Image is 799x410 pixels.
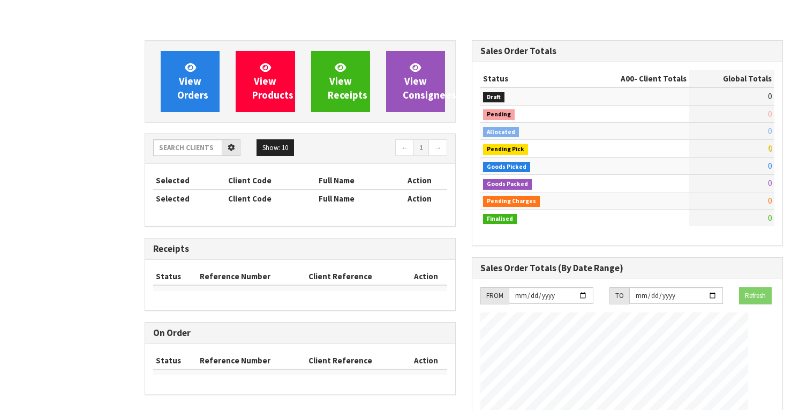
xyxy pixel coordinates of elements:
th: Action [405,352,447,369]
th: Status [153,352,197,369]
span: Goods Picked [483,162,530,173]
th: Client Reference [306,352,405,369]
a: → [428,139,447,156]
th: Action [393,172,447,189]
span: 0 [768,126,772,136]
h3: Receipts [153,244,447,254]
th: Status [480,70,577,87]
span: Pending Charges [483,196,540,207]
span: 0 [768,196,772,206]
span: 0 [768,178,772,188]
a: ViewProducts [236,51,295,112]
span: A00 [621,73,634,84]
th: Reference Number [197,268,306,285]
th: Full Name [316,190,393,207]
span: 0 [768,143,772,153]
th: Full Name [316,172,393,189]
th: Client Reference [306,268,405,285]
div: TO [609,287,629,304]
input: Search clients [153,139,222,156]
button: Show: 10 [257,139,294,156]
span: 0 [768,161,772,171]
th: Client Code [225,172,316,189]
span: View Receipts [328,61,367,101]
th: - Client Totals [577,70,689,87]
span: 0 [768,213,772,223]
a: ← [395,139,414,156]
h3: On Order [153,328,447,338]
span: 0 [768,109,772,119]
th: Reference Number [197,352,306,369]
span: View Products [252,61,293,101]
h3: Sales Order Totals [480,46,774,56]
th: Action [393,190,447,207]
span: Pending [483,109,515,120]
h3: Sales Order Totals (By Date Range) [480,263,774,273]
a: ViewReceipts [311,51,370,112]
nav: Page navigation [308,139,448,158]
a: 1 [413,139,429,156]
th: Global Totals [689,70,774,87]
th: Status [153,268,197,285]
th: Selected [153,190,225,207]
button: Refresh [739,287,772,304]
span: Goods Packed [483,179,532,190]
span: Finalised [483,214,517,225]
th: Selected [153,172,225,189]
div: FROM [480,287,509,304]
span: View Orders [177,61,208,101]
th: Client Code [225,190,316,207]
a: ViewConsignees [386,51,445,112]
span: 0 [768,91,772,101]
th: Action [405,268,447,285]
span: Allocated [483,127,519,138]
span: Pending Pick [483,144,528,155]
span: Draft [483,92,504,103]
a: ViewOrders [161,51,220,112]
span: View Consignees [403,61,456,101]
